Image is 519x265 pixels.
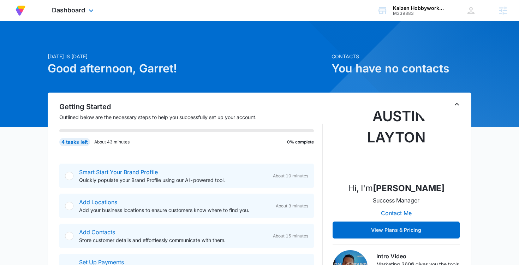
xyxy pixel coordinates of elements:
[273,233,308,239] span: About 15 minutes
[361,106,431,176] img: Austin Layton
[14,4,27,17] img: Volusion
[373,183,445,193] strong: [PERSON_NAME]
[79,229,115,236] a: Add Contacts
[48,60,327,77] h1: Good afternoon, Garret!
[333,222,460,238] button: View Plans & Pricing
[276,203,308,209] span: About 3 minutes
[79,169,158,176] a: Smart Start Your Brand Profile
[94,139,130,145] p: About 43 minutes
[453,100,461,108] button: Toggle Collapse
[79,176,267,184] p: Quickly populate your Brand Profile using our AI-powered tool.
[374,205,419,222] button: Contact Me
[393,11,445,16] div: account id
[332,53,471,60] p: Contacts
[52,6,85,14] span: Dashboard
[376,252,460,260] h3: Intro Video
[79,199,117,206] a: Add Locations
[48,53,327,60] p: [DATE] is [DATE]
[59,101,323,112] h2: Getting Started
[287,139,314,145] p: 0% complete
[373,196,419,205] p: Success Manager
[59,138,90,146] div: 4 tasks left
[79,206,270,214] p: Add your business locations to ensure customers know where to find you.
[348,182,445,195] p: Hi, I'm
[273,173,308,179] span: About 10 minutes
[59,113,323,121] p: Outlined below are the necessary steps to help you successfully set up your account.
[393,5,445,11] div: account name
[79,236,267,244] p: Store customer details and effortlessly communicate with them.
[332,60,471,77] h1: You have no contacts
